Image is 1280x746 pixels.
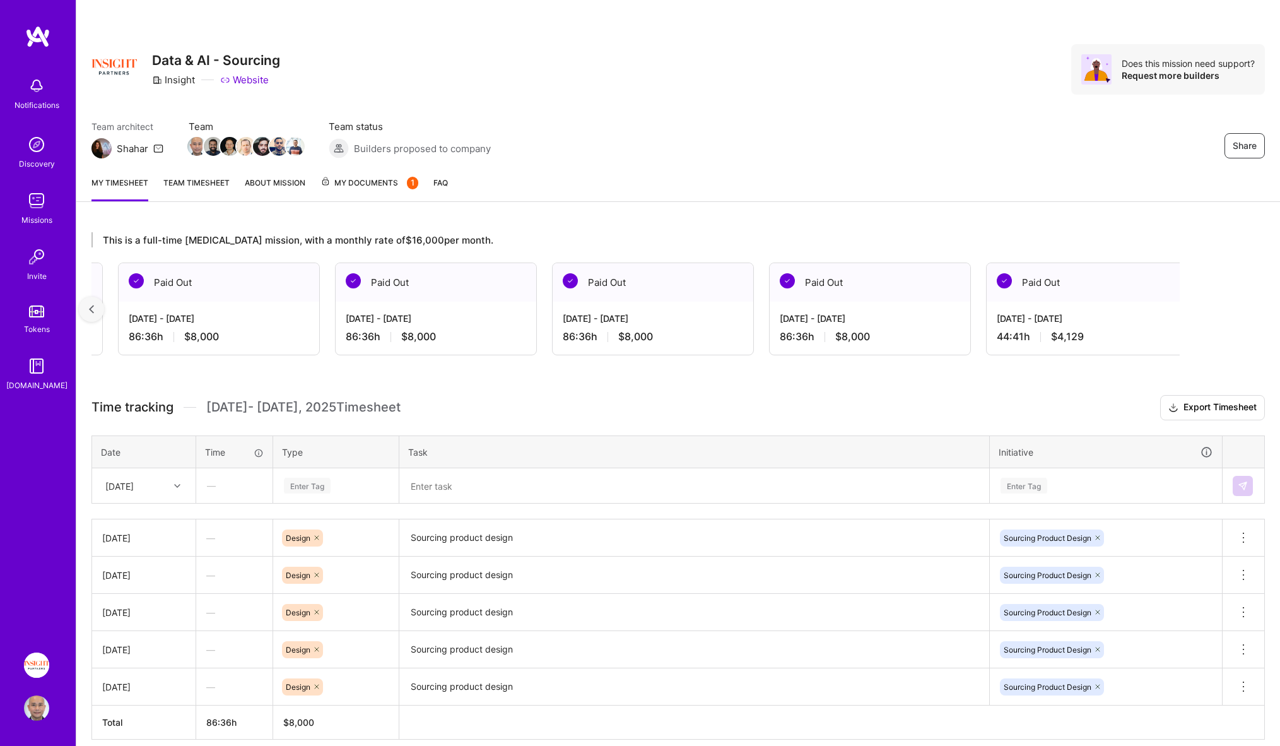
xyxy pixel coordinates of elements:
[336,263,536,302] div: Paid Out
[1001,476,1047,495] div: Enter Tag
[196,633,273,666] div: —
[553,263,753,302] div: Paid Out
[102,531,185,545] div: [DATE]
[184,330,219,343] span: $8,000
[91,176,148,201] a: My timesheet
[205,136,221,157] a: Team Member Avatar
[433,176,448,201] a: FAQ
[6,379,68,392] div: [DOMAIN_NAME]
[102,606,185,619] div: [DATE]
[407,177,418,189] div: 1
[271,136,287,157] a: Team Member Avatar
[253,137,272,156] img: Team Member Avatar
[29,305,44,317] img: tokens
[563,273,578,288] img: Paid Out
[196,670,273,704] div: —
[91,138,112,158] img: Team Architect
[1004,533,1091,543] span: Sourcing Product Design
[129,312,309,325] div: [DATE] - [DATE]
[997,312,1177,325] div: [DATE] - [DATE]
[286,682,310,692] span: Design
[91,44,137,90] img: Company Logo
[346,312,526,325] div: [DATE] - [DATE]
[286,645,310,654] span: Design
[21,696,52,721] a: User Avatar
[401,595,988,630] textarea: Sourcing product design
[102,569,185,582] div: [DATE]
[1004,682,1091,692] span: Sourcing Product Design
[92,706,196,740] th: Total
[24,353,49,379] img: guide book
[189,136,205,157] a: Team Member Avatar
[1160,395,1265,420] button: Export Timesheet
[221,136,238,157] a: Team Member Avatar
[89,305,94,314] img: left
[91,400,173,415] span: Time tracking
[835,330,870,343] span: $8,000
[273,706,399,740] th: $8,000
[987,263,1187,302] div: Paid Out
[269,137,288,156] img: Team Member Avatar
[196,596,273,629] div: —
[401,670,988,704] textarea: Sourcing product design
[117,142,148,155] div: Shahar
[286,137,305,156] img: Team Member Avatar
[286,533,310,543] span: Design
[24,244,49,269] img: Invite
[15,98,59,112] div: Notifications
[102,680,185,694] div: [DATE]
[1081,54,1112,85] img: Avatar
[401,330,436,343] span: $8,000
[780,273,795,288] img: Paid Out
[1122,69,1255,81] div: Request more builders
[1122,57,1255,69] div: Does this mission need support?
[329,138,349,158] img: Builders proposed to company
[91,120,163,133] span: Team architect
[220,137,239,156] img: Team Member Avatar
[27,269,47,283] div: Invite
[21,213,52,227] div: Missions
[24,132,49,157] img: discovery
[129,330,309,343] div: 86:36 h
[999,445,1213,459] div: Initiative
[1004,608,1091,617] span: Sourcing Product Design
[254,136,271,157] a: Team Member Avatar
[163,176,230,201] a: Team timesheet
[346,330,526,343] div: 86:36 h
[152,73,195,86] div: Insight
[284,476,331,495] div: Enter Tag
[1233,139,1257,152] span: Share
[206,400,401,415] span: [DATE] - [DATE] , 2025 Timesheet
[196,559,273,592] div: —
[196,521,273,555] div: —
[780,330,960,343] div: 86:36 h
[24,696,49,721] img: User Avatar
[245,176,305,201] a: About Mission
[320,176,418,190] span: My Documents
[1168,401,1178,415] i: icon Download
[204,137,223,156] img: Team Member Avatar
[329,120,491,133] span: Team status
[399,435,990,468] th: Task
[24,323,50,336] div: Tokens
[1004,645,1091,654] span: Sourcing Product Design
[1051,330,1084,343] span: $4,129
[401,521,988,555] textarea: Sourcing product design
[618,330,653,343] span: $8,000
[24,73,49,98] img: bell
[286,571,310,580] span: Design
[238,136,254,157] a: Team Member Avatar
[346,273,361,288] img: Paid Out
[152,75,162,85] i: icon CompanyGray
[997,330,1177,343] div: 44:41 h
[563,330,743,343] div: 86:36 h
[91,232,1180,247] div: This is a full-time [MEDICAL_DATA] mission, with a monthly rate of $16,000 per month.
[129,273,144,288] img: Paid Out
[102,643,185,656] div: [DATE]
[24,653,49,678] img: Insight Partners: Data & AI - Sourcing
[152,52,280,68] h3: Data & AI - Sourcing
[25,25,50,48] img: logo
[237,137,255,156] img: Team Member Avatar
[1224,133,1265,158] button: Share
[287,136,303,157] a: Team Member Avatar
